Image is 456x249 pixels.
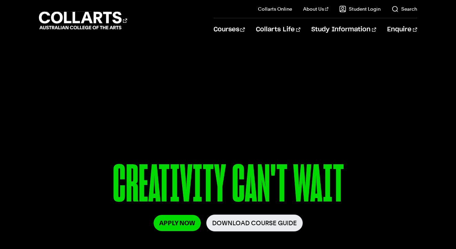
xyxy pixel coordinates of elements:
a: About Us [303,6,329,12]
a: Search [392,6,417,12]
a: Collarts Life [256,18,300,41]
a: Study Information [311,18,376,41]
p: CREATIVITY CAN'T WAIT [39,158,417,215]
a: Enquire [387,18,417,41]
a: Collarts Online [258,6,292,12]
a: Apply Now [154,215,201,231]
a: Student Login [339,6,381,12]
a: Download Course Guide [206,215,303,231]
a: Courses [214,18,245,41]
div: Go to homepage [39,11,127,30]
